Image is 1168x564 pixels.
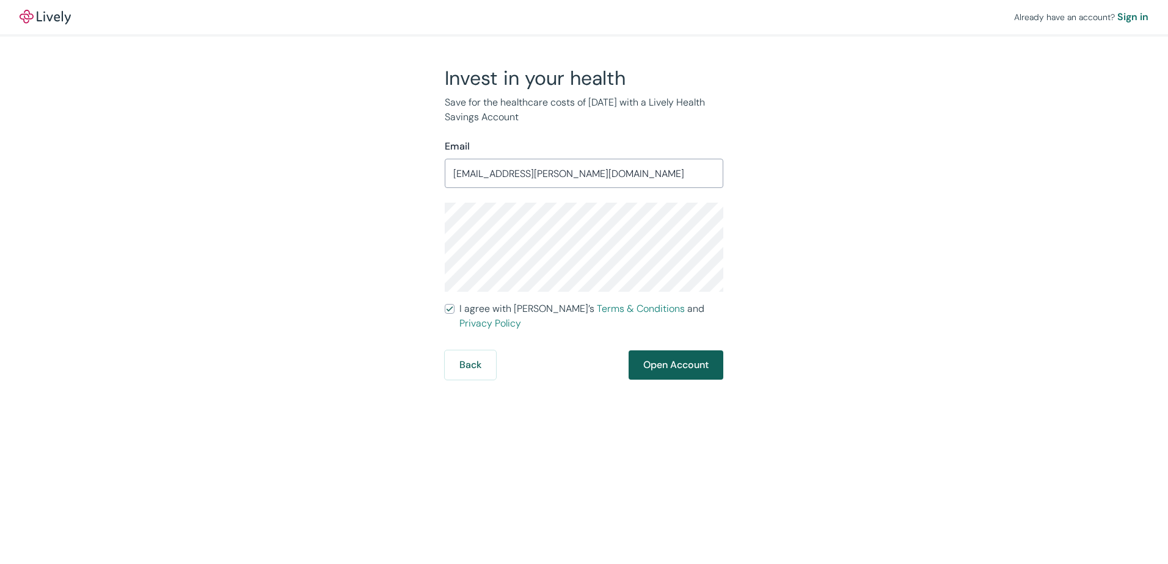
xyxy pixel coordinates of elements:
button: Back [445,350,496,380]
label: Email [445,139,470,154]
div: Already have an account? [1014,10,1148,24]
p: Save for the healthcare costs of [DATE] with a Lively Health Savings Account [445,95,723,125]
span: I agree with [PERSON_NAME]’s and [459,302,723,331]
a: LivelyLively [20,10,71,24]
h2: Invest in your health [445,66,723,90]
a: Privacy Policy [459,317,521,330]
a: Terms & Conditions [597,302,685,315]
button: Open Account [629,350,723,380]
img: Lively [20,10,71,24]
a: Sign in [1117,10,1148,24]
